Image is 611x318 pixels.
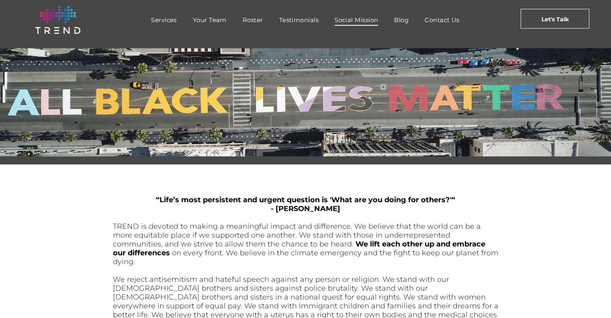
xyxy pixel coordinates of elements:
[35,6,80,34] img: logo
[235,14,271,26] a: Roster
[571,279,611,318] iframe: Chat Widget
[542,9,569,29] span: Let's Talk
[327,14,386,26] a: Social Mission
[417,14,468,26] a: Contact Us
[185,14,235,26] a: Your Team
[143,14,185,26] a: Services
[271,14,327,26] a: Testimonials
[271,204,340,213] span: - [PERSON_NAME]
[113,240,485,257] span: We lift each other up and embrace our differences
[156,195,455,204] span: “Life’s most persistent and urgent question is 'What are you doing for others?'“
[113,248,499,266] span: on every front. We believe in the climate emergency and the fight to keep our planet from dying.
[521,9,589,29] a: Let's Talk
[386,14,417,26] a: Blog
[113,222,481,248] span: TREND is devoted to making a meaningful impact and difference. We believe that the world can be a...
